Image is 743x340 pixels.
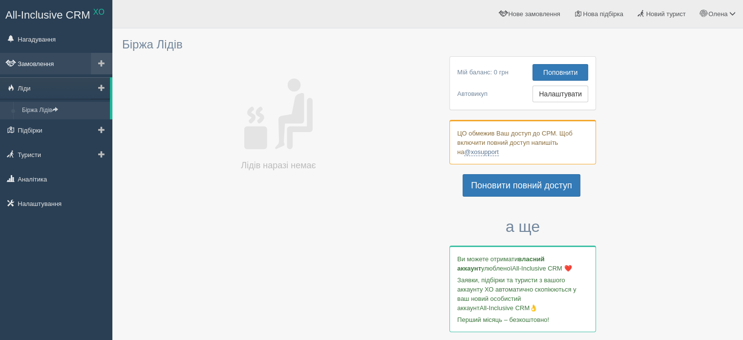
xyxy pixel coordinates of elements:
[508,10,560,18] span: Нове замовлення
[93,8,105,16] sup: XO
[532,86,588,102] a: Налаштувати
[457,255,545,272] b: власний аккаунт
[463,174,580,197] a: Поновити повний доступ
[512,265,572,272] span: All-Inclusive CRM ❤️
[122,38,435,51] h3: Біржа Лідів
[464,148,498,156] a: @xosupport
[449,120,596,164] div: ЦО обмежив Ваш доступ до СРМ. Щоб включити повний доступ напишіть на
[480,304,538,312] span: All-Inclusive CRM👌
[18,102,110,119] a: Біржа Лідів
[457,275,588,313] p: Заявки, підбірки та туристи з вашого аккаунту ХО автоматично скопіюються у ваш новий особистий ак...
[457,81,532,102] td: Автовикуп
[457,64,532,81] td: Мій баланс: 0 грн
[583,10,623,18] span: Нова підбірка
[0,0,112,27] a: All-Inclusive CRM XO
[457,254,588,273] p: Ви можете отримати улюбленої
[5,9,90,21] span: All-Inclusive CRM
[457,315,588,324] p: Перший місяць – безкоштовно!
[449,218,596,235] h3: а ще
[708,10,727,18] span: Олена
[646,10,685,18] span: Новий турист
[532,64,588,81] button: Поповнити
[205,159,352,172] h4: Лідів наразі немає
